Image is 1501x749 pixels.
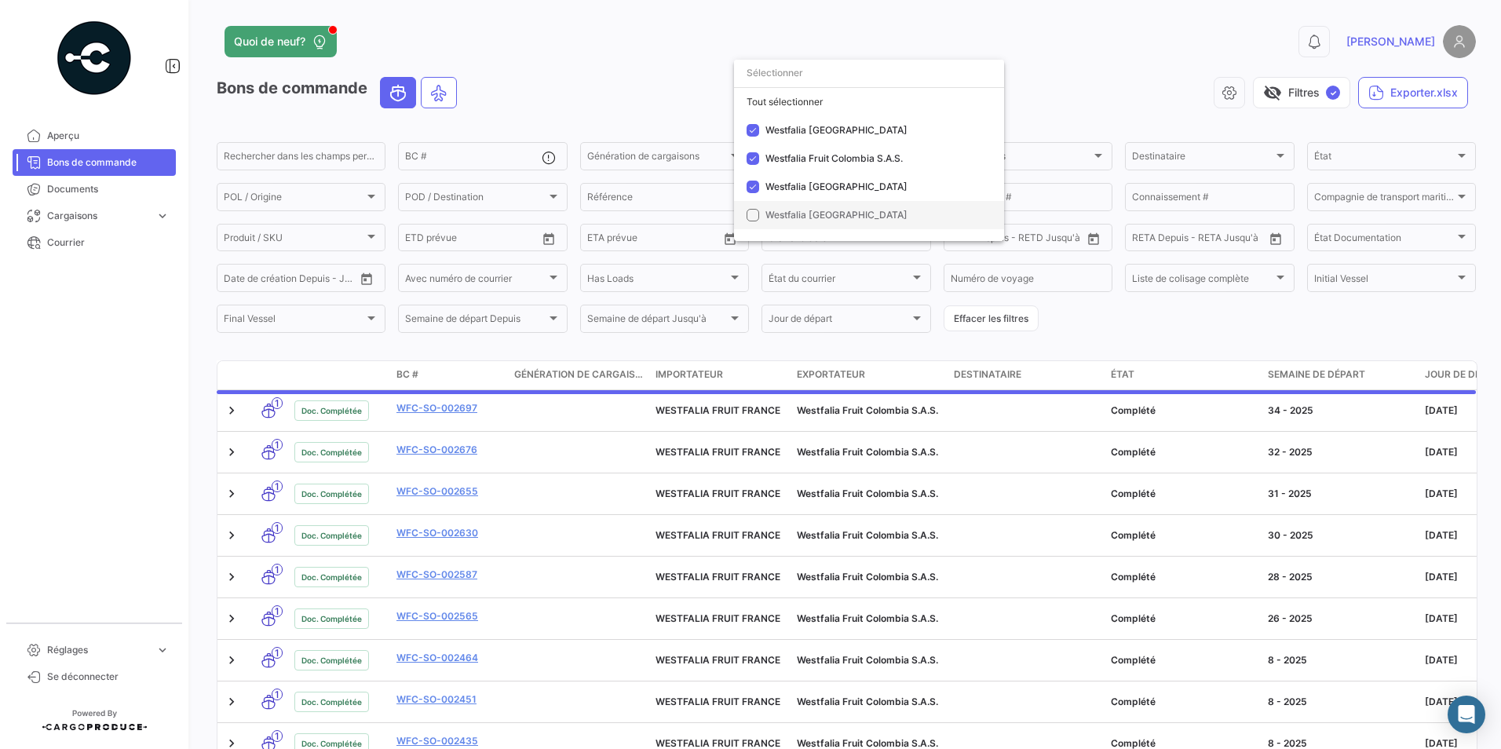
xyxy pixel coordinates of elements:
span: Westfalia [GEOGRAPHIC_DATA] [765,124,908,136]
span: Westfalia [GEOGRAPHIC_DATA] [765,209,908,221]
span: Westfalia [GEOGRAPHIC_DATA] [765,181,908,192]
input: dropdown search [734,59,1004,87]
div: Tout sélectionner [734,88,1004,116]
div: Abrir Intercom Messenger [1448,696,1485,733]
span: Westfalia Fruit Colombia S.A.S. [765,152,903,164]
